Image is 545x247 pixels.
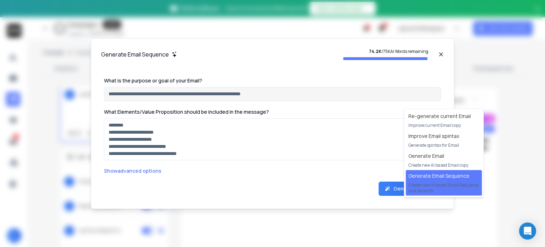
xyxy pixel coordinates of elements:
[408,113,471,120] h1: Re-generate current Email
[104,108,269,115] label: What Elements/Value Proposition should be included in the message?
[408,152,468,160] h1: Generate Email
[104,167,441,174] p: Show advanced options
[408,172,479,179] h1: Generate Email Sequence
[519,222,536,240] div: Open Intercom Messenger
[408,182,479,194] p: Create new AI based Email Sequence and Variants
[369,48,381,54] strong: 74.2K
[343,49,428,54] p: / 75K AI Words remaining
[408,162,468,168] p: Create new AI based Email copy
[104,77,202,84] label: What is the purpose or goal of your Email?
[408,123,471,128] p: Improve current Email copy
[408,143,459,148] p: Generate spintax for Email
[379,182,441,196] button: Generate AI Copy
[408,133,459,140] h1: Improve Email spintax
[101,50,169,59] h1: Generate Email Sequence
